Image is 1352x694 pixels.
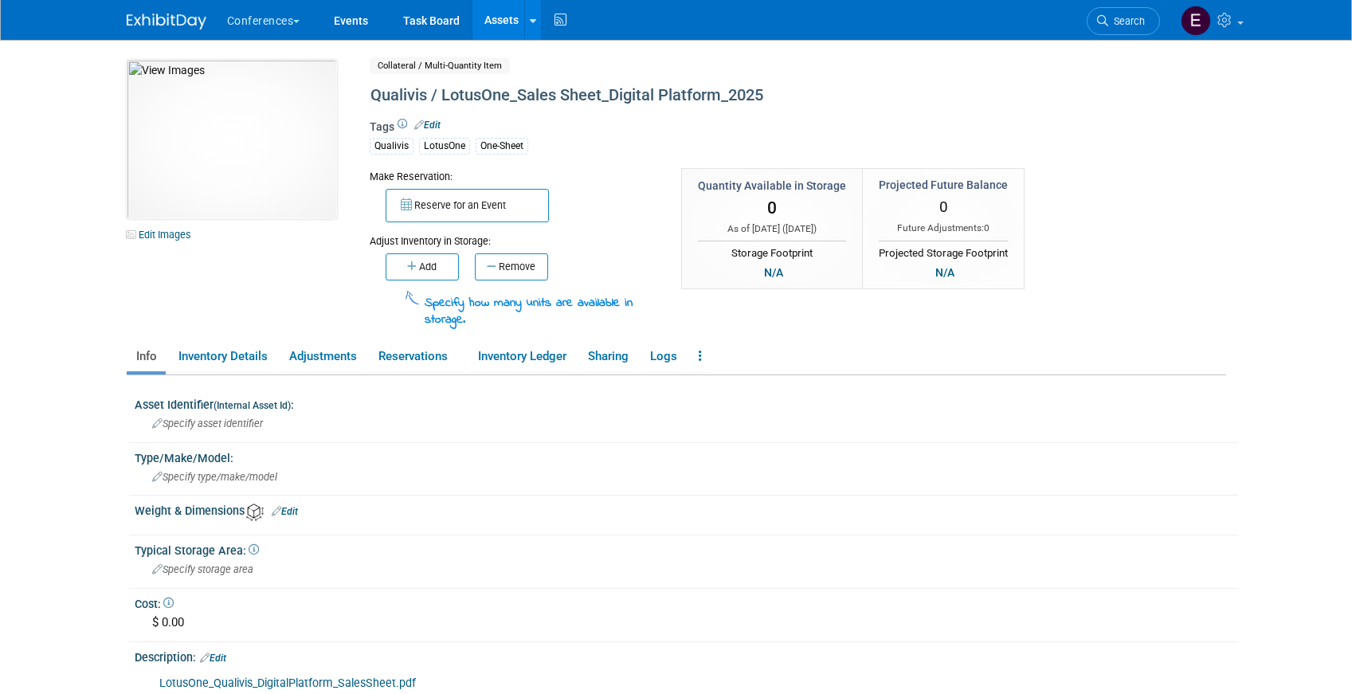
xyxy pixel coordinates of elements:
div: Qualivis [370,138,413,155]
div: LotusOne [419,138,470,155]
div: Future Adjustments: [879,222,1008,235]
a: Info [127,343,166,371]
a: Adjustments [280,343,366,371]
div: N/A [931,264,959,281]
a: Edit [414,120,441,131]
span: 0 [939,198,948,216]
span: Search [1108,15,1145,27]
button: Add [386,253,459,280]
a: Search [1087,7,1160,35]
a: Edit [272,506,298,517]
div: One-Sheet [476,138,528,155]
div: N/A [759,264,788,281]
img: View Images [127,60,337,219]
div: Cost: [135,592,1238,612]
small: (Internal Asset Id) [214,400,291,411]
span: 0 [984,222,990,233]
div: Storage Footprint [698,241,846,261]
span: Specify type/make/model [152,471,277,483]
img: ExhibitDay [127,14,206,29]
div: Projected Future Balance [879,177,1008,193]
img: Asset Weight and Dimensions [246,504,264,521]
a: LotusOne_Qualivis_DigitalPlatform_SalesSheet.pdf [159,676,416,690]
a: Edit [200,653,226,664]
a: Inventory Ledger [468,343,575,371]
div: Quantity Available in Storage [698,178,846,194]
span: Specify asset identifier [152,418,263,429]
div: As of [DATE] ( ) [698,222,846,236]
div: Make Reservation: [370,168,658,184]
button: Remove [475,253,548,280]
span: Specify storage area [152,563,253,575]
div: Qualivis / LotusOne_Sales Sheet_Digital Platform_2025 [365,81,1095,110]
div: Asset Identifier : [135,393,1238,413]
a: Reservations [369,343,465,371]
span: Specify how many units are available in storage. [425,294,633,329]
div: Description: [135,645,1238,666]
div: $ 0.00 [147,610,1226,635]
div: Weight & Dimensions [135,499,1238,520]
div: Type/Make/Model: [135,446,1238,466]
img: Erin Anderson [1181,6,1211,36]
a: Sharing [578,343,637,371]
span: Collateral / Multi-Quantity Item [370,57,510,74]
button: Reserve for an Event [386,189,549,222]
span: [DATE] [786,223,813,234]
a: Logs [641,343,686,371]
span: 0 [767,198,777,218]
span: Typical Storage Area: [135,544,259,557]
div: Adjust Inventory in Storage: [370,222,658,249]
div: Projected Storage Footprint [879,241,1008,261]
div: Tags [370,119,1095,165]
a: Inventory Details [169,343,276,371]
a: Edit Images [127,225,198,245]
